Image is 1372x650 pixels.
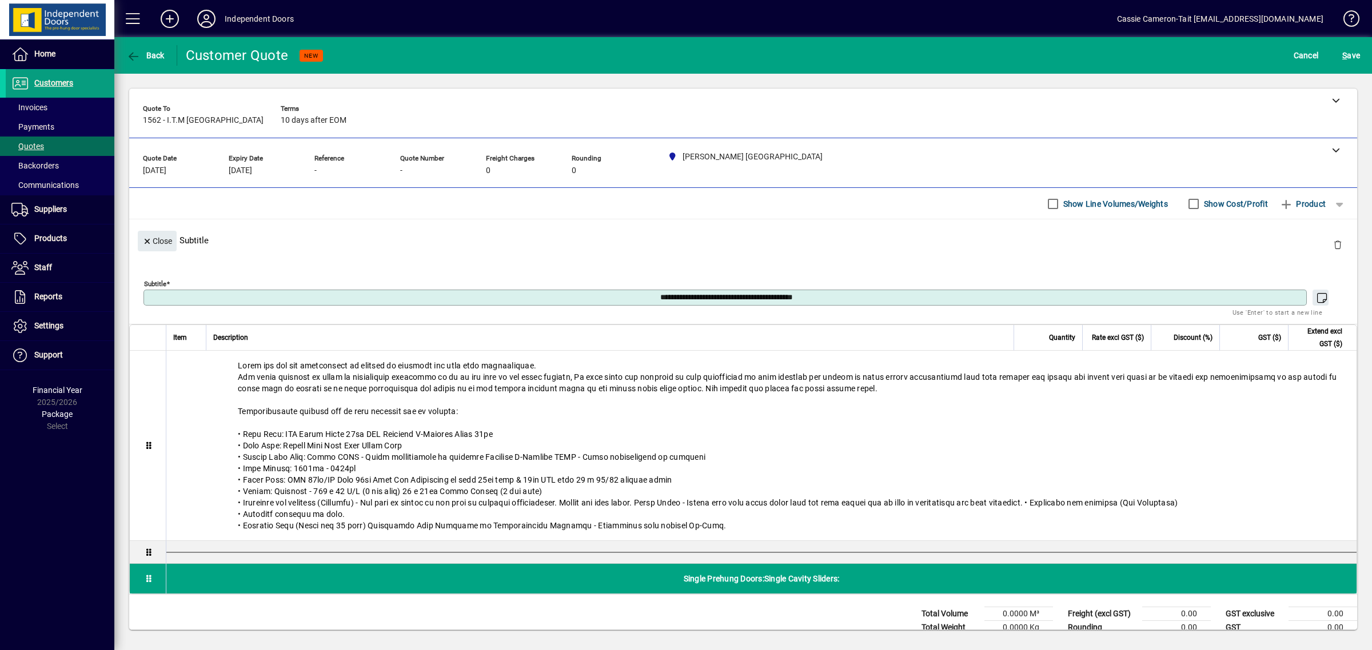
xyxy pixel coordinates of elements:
a: Payments [6,117,114,137]
span: Support [34,350,63,359]
td: 0.00 [1142,607,1211,621]
td: Freight (excl GST) [1062,607,1142,621]
span: Reports [34,292,62,301]
span: Back [126,51,165,60]
td: GST exclusive [1220,607,1289,621]
a: Settings [6,312,114,340]
label: Show Cost/Profit [1202,198,1268,210]
a: Invoices [6,98,114,117]
label: Show Line Volumes/Weights [1061,198,1168,210]
div: Single Prehung Doors:Single Cavity Sliders: [166,564,1357,593]
span: [DATE] [229,166,252,175]
span: Customers [34,78,73,87]
span: Quotes [11,142,44,151]
a: Staff [6,254,114,282]
a: Support [6,341,114,370]
button: Add [151,9,188,29]
span: Item [173,331,187,344]
button: Delete [1324,231,1351,258]
span: Discount (%) [1174,331,1213,344]
span: [DATE] [143,166,166,175]
span: Financial Year [33,386,82,395]
td: 0.00 [1289,621,1357,635]
td: GST [1220,621,1289,635]
span: Settings [34,321,63,330]
span: 0 [486,166,490,175]
a: Reports [6,283,114,311]
span: 10 days after EOM [281,116,346,125]
span: Payments [11,122,54,131]
button: Close [138,231,177,251]
div: Subtitle [129,219,1357,261]
span: Suppliers [34,204,67,214]
a: Quotes [6,137,114,156]
span: Staff [34,263,52,272]
span: Close [142,232,172,251]
a: Suppliers [6,195,114,224]
span: Product [1279,195,1326,213]
span: Description [213,331,248,344]
app-page-header-button: Delete [1324,239,1351,250]
a: Products [6,224,114,253]
span: - [314,166,317,175]
button: Back [123,45,167,66]
mat-hint: Use 'Enter' to start a new line [1233,306,1322,319]
td: 0.00 [1142,621,1211,635]
span: Backorders [11,161,59,170]
td: Total Weight [916,621,984,635]
span: Cancel [1294,46,1319,65]
span: Rate excl GST ($) [1092,331,1144,344]
span: Extend excl GST ($) [1295,325,1342,350]
mat-label: Subtitle [144,280,166,288]
span: S [1342,51,1347,60]
span: 1562 - I.T.M [GEOGRAPHIC_DATA] [143,116,264,125]
span: NEW [304,52,318,59]
a: Communications [6,175,114,195]
app-page-header-button: Close [135,235,180,246]
div: Independent Doors [225,10,294,28]
button: Profile [188,9,225,29]
a: Home [6,40,114,69]
span: Products [34,234,67,243]
span: - [400,166,402,175]
td: 0.0000 M³ [984,607,1053,621]
span: Home [34,49,55,58]
span: 0 [572,166,576,175]
button: Cancel [1291,45,1322,66]
td: Total Volume [916,607,984,621]
td: 0.00 [1289,607,1357,621]
a: Knowledge Base [1335,2,1358,39]
span: Communications [11,180,79,190]
td: 0.0000 Kg [984,621,1053,635]
span: Quantity [1049,331,1075,344]
span: Package [42,410,73,419]
button: Save [1339,45,1363,66]
span: GST ($) [1258,331,1281,344]
a: Backorders [6,156,114,175]
div: Cassie Cameron-Tait [EMAIL_ADDRESS][DOMAIN_NAME] [1117,10,1323,28]
app-page-header-button: Back [114,45,177,66]
div: Lorem ips dol sit ametconsect ad elitsed do eiusmodt inc utla etdo magnaaliquae. Adm venia quisno... [166,351,1357,540]
span: Invoices [11,103,47,112]
td: Rounding [1062,621,1142,635]
button: Product [1274,194,1331,214]
span: ave [1342,46,1360,65]
div: Customer Quote [186,46,289,65]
